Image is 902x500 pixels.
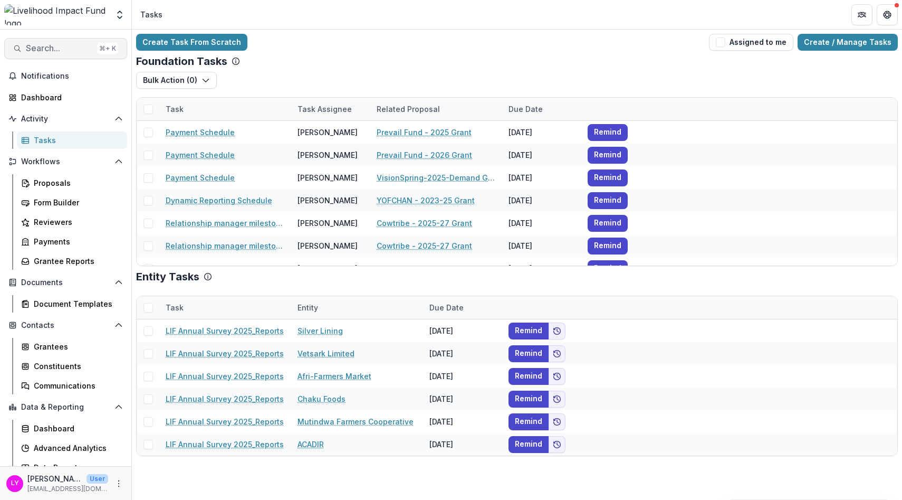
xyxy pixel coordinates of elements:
a: LIF Annual Survey 2025_Reports [166,325,284,336]
div: ⌘ + K [97,43,118,54]
span: Data & Reporting [21,403,110,412]
a: Vetsark Limited [298,348,354,359]
button: Open Activity [4,110,127,127]
div: Advanced Analytics [34,442,119,454]
img: Livelihood Impact Fund logo [4,4,108,25]
a: Advanced Analytics [17,439,127,457]
button: Remind [508,436,549,453]
a: Grantees [17,338,127,355]
button: Remind [508,368,549,385]
a: Document Templates [17,295,127,313]
a: Tasks [17,131,127,149]
a: Cowtribe - 2025-27 Grant [377,218,472,229]
span: Search... [26,43,93,53]
span: Contacts [21,321,110,330]
div: Task [159,302,190,313]
div: Due Date [502,98,581,120]
button: Add to friends [549,436,565,453]
div: [DATE] [423,342,502,365]
div: Due Date [423,296,502,319]
nav: breadcrumb [136,7,167,22]
span: Workflows [21,157,110,166]
button: Open Data & Reporting [4,399,127,416]
div: Tasks [140,9,162,20]
div: [DATE] [423,433,502,456]
button: Remind [508,323,549,339]
div: [PERSON_NAME] [298,240,358,251]
a: Cowtribe - 2025-27 Grant [377,263,472,274]
div: Entity [291,296,423,319]
div: [DATE] [502,234,581,257]
p: [EMAIL_ADDRESS][DOMAIN_NAME] [27,484,108,494]
a: Communications [17,377,127,394]
div: [DATE] [502,212,581,234]
button: Remind [508,345,549,362]
a: Payment Schedule [166,127,235,138]
button: Search... [4,38,127,59]
a: Afri-Farmers Market [298,371,371,382]
div: [PERSON_NAME] [298,127,358,138]
a: Data Report [17,459,127,476]
a: LIF Annual Survey 2025_Reports [166,439,284,450]
span: Notifications [21,72,123,81]
span: Documents [21,278,110,287]
a: Silver Lining [298,325,343,336]
div: Dashboard [21,92,119,103]
p: Foundation Tasks [136,55,227,68]
p: [PERSON_NAME] [27,473,82,484]
button: Open Contacts [4,317,127,334]
div: Constituents [34,361,119,372]
span: Activity [21,115,110,124]
button: Assigned to me [709,34,793,51]
a: Prevail Fund - 2026 Grant [377,149,472,161]
a: LIF Annual Survey 2025_Reports [166,416,284,427]
a: Cowtribe - 2025-27 Grant [377,240,472,251]
button: Remind [588,124,628,141]
a: Chaku Foods [298,393,346,404]
div: Data Report [34,462,119,473]
button: Remind [588,215,628,232]
button: Add to friends [549,345,565,362]
div: Document Templates [34,298,119,309]
div: Communications [34,380,119,391]
a: Relationship manager milestone review [166,218,285,229]
div: Grantees [34,341,119,352]
button: Remind [508,391,549,408]
a: Create Task From Scratch [136,34,247,51]
a: LIF Annual Survey 2025_Reports [166,371,284,382]
div: [PERSON_NAME] [298,172,358,183]
a: Prevail Fund - 2025 Grant [377,127,472,138]
button: Add to friends [549,391,565,408]
a: YOFCHAN - 2023-25 Grant [377,195,475,206]
div: Task [159,98,291,120]
div: Dashboard [34,423,119,434]
div: Proposals [34,177,119,188]
div: [PERSON_NAME] [298,149,358,161]
div: [DATE] [423,319,502,342]
a: Payment Schedule [166,172,235,183]
button: Remind [588,147,628,164]
div: Related Proposal [370,98,502,120]
div: Reviewers [34,216,119,228]
div: Task Assignee [291,103,358,115]
button: More [112,477,125,490]
div: Grantee Reports [34,256,119,267]
a: ACADIR [298,439,324,450]
a: Proposals [17,174,127,192]
div: [DATE] [502,166,581,189]
div: Lara Yellin [11,480,19,487]
a: Grantee Reports [17,252,127,270]
div: Payments [34,236,119,247]
a: Form Builder [17,194,127,211]
a: Payments [17,233,127,250]
a: Dynamic Reporting Schedule [166,195,272,206]
div: [DATE] [502,144,581,166]
a: Constituents [17,357,127,375]
a: Create / Manage Tasks [798,34,898,51]
button: Bulk Action (0) [136,72,217,89]
div: Task [159,296,291,319]
a: VisionSpring-2025-Demand Generation Proposal [377,172,496,183]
